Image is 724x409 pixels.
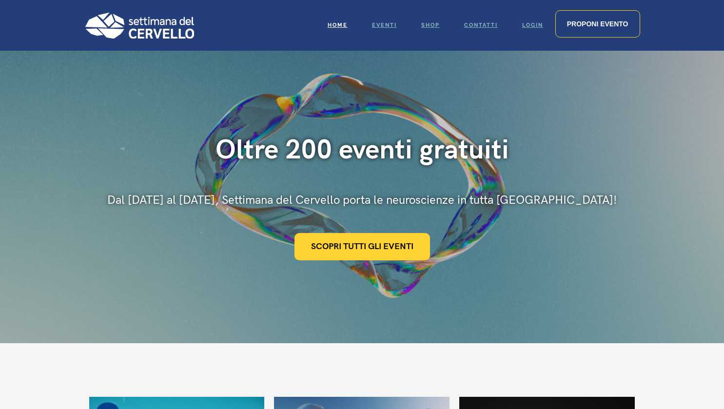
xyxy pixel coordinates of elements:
span: Contatti [464,22,498,28]
div: Dal [DATE] al [DATE], Settimana del Cervello porta le neuroscienze in tutta [GEOGRAPHIC_DATA]! [107,192,617,209]
img: Logo [84,12,194,39]
span: Login [522,22,543,28]
a: Proponi evento [555,10,640,38]
span: Shop [421,22,440,28]
a: Scopri tutti gli eventi [294,233,430,260]
span: Eventi [372,22,397,28]
div: Oltre 200 eventi gratuiti [107,134,617,167]
span: Proponi evento [567,20,628,28]
span: Home [328,22,348,28]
